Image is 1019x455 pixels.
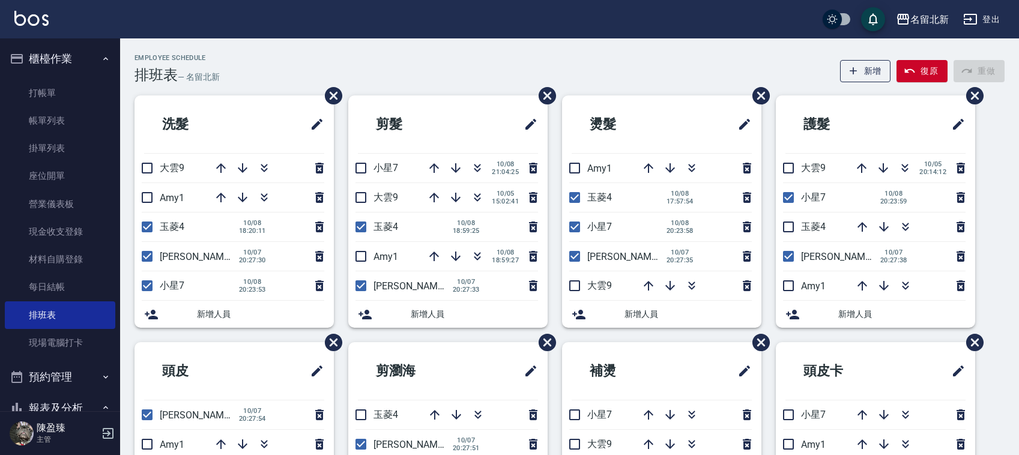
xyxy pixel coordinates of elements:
span: 刪除班表 [316,325,344,360]
h2: 頭皮 [144,349,255,393]
span: Amy1 [160,192,184,203]
span: 玉菱4 [160,221,184,232]
button: 新增 [840,60,891,82]
button: 名留北新 [891,7,954,32]
span: 20:27:33 [453,286,480,294]
span: Amy1 [587,163,612,174]
h2: 補燙 [572,349,682,393]
span: 大雲9 [160,162,184,173]
span: 修改班表的標題 [303,110,324,139]
span: 20:27:30 [239,256,266,264]
span: 新增人員 [624,308,752,321]
span: 10/07 [239,249,266,256]
h3: 排班表 [135,67,178,83]
button: 預約管理 [5,361,115,393]
p: 主管 [37,434,98,445]
span: [PERSON_NAME]2 [801,251,878,262]
span: 10/05 [919,160,946,168]
span: 大雲9 [587,438,612,450]
span: 新增人員 [411,308,538,321]
span: 小星7 [587,221,612,232]
div: 新增人員 [348,301,548,328]
a: 帳單列表 [5,107,115,134]
span: 20:23:58 [667,227,694,235]
span: 修改班表的標題 [730,110,752,139]
span: 刪除班表 [743,325,772,360]
span: 刪除班表 [743,78,772,113]
span: 修改班表的標題 [516,357,538,385]
span: 20:27:51 [453,444,480,452]
h2: 護髮 [785,103,896,146]
span: [PERSON_NAME]2 [160,409,237,421]
span: 玉菱4 [801,221,826,232]
span: 10/05 [492,190,519,197]
h2: 燙髮 [572,103,682,146]
a: 打帳單 [5,79,115,107]
span: 新增人員 [838,308,966,321]
button: save [861,7,885,31]
span: 20:27:54 [239,415,266,423]
h2: Employee Schedule [135,54,220,62]
span: 大雲9 [801,162,826,173]
span: 刪除班表 [316,78,344,113]
a: 營業儀表板 [5,190,115,218]
img: Person [10,421,34,445]
h2: 頭皮卡 [785,349,903,393]
span: [PERSON_NAME]2 [160,251,237,262]
a: 現金收支登錄 [5,218,115,246]
span: 10/07 [880,249,907,256]
span: 20:14:12 [919,168,946,176]
a: 現場電腦打卡 [5,329,115,357]
span: 小星7 [801,409,826,420]
span: 小星7 [373,162,398,173]
span: 大雲9 [373,191,398,203]
span: 修改班表的標題 [516,110,538,139]
span: 10/08 [880,190,907,197]
a: 材料自購登錄 [5,246,115,273]
span: 10/07 [453,436,480,444]
span: Amy1 [801,439,826,450]
span: 玉菱4 [587,191,612,203]
span: 小星7 [801,191,826,203]
span: 10/08 [492,249,519,256]
button: 復原 [897,60,948,82]
span: 10/08 [667,190,694,197]
button: 櫃檯作業 [5,43,115,74]
span: 修改班表的標題 [303,357,324,385]
span: 10/08 [239,278,266,286]
span: 修改班表的標題 [944,357,966,385]
span: 刪除班表 [530,325,558,360]
span: 刪除班表 [530,78,558,113]
span: 小星7 [587,409,612,420]
span: 10/08 [453,219,480,227]
div: 新增人員 [562,301,761,328]
a: 每日結帳 [5,273,115,301]
h5: 陳盈臻 [37,422,98,434]
a: 座位開單 [5,162,115,190]
a: 掛單列表 [5,134,115,162]
span: 20:27:35 [667,256,694,264]
span: 小星7 [160,280,184,291]
span: 10/08 [667,219,694,227]
span: 21:04:25 [492,168,519,176]
span: 20:23:53 [239,286,266,294]
span: 20:23:59 [880,197,907,205]
span: [PERSON_NAME]2 [373,280,451,292]
div: 名留北新 [910,12,949,27]
h2: 洗髮 [144,103,255,146]
span: Amy1 [160,439,184,450]
img: Logo [14,11,49,26]
span: 新增人員 [197,308,324,321]
span: 刪除班表 [957,325,985,360]
span: 大雲9 [587,280,612,291]
span: 刪除班表 [957,78,985,113]
div: 新增人員 [135,301,334,328]
span: 18:59:27 [492,256,519,264]
button: 報表及分析 [5,393,115,424]
span: 玉菱4 [373,221,398,232]
span: 17:57:54 [667,197,694,205]
span: 20:27:38 [880,256,907,264]
span: [PERSON_NAME]2 [587,251,665,262]
span: 10/07 [453,278,480,286]
span: 玉菱4 [373,409,398,420]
